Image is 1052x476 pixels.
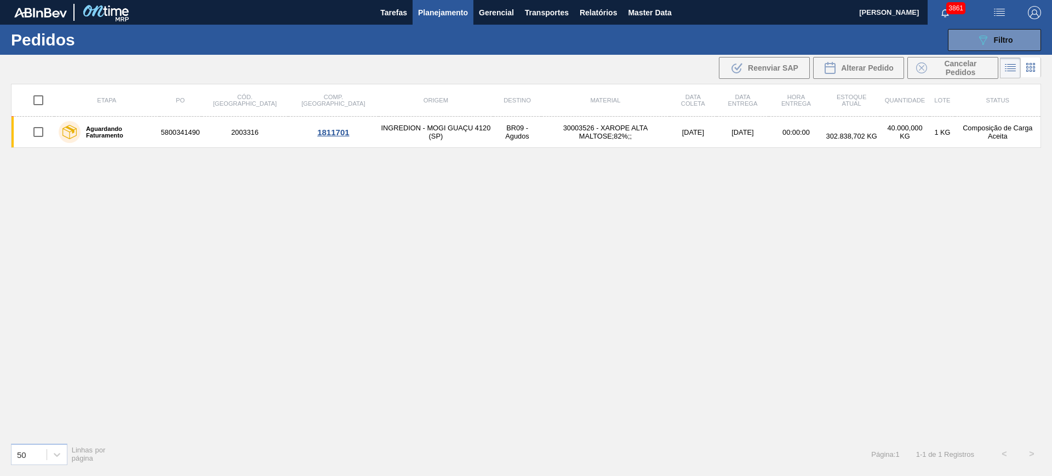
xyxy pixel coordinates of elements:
[301,94,365,107] span: Comp. [GEOGRAPHIC_DATA]
[213,94,277,107] span: Cód. [GEOGRAPHIC_DATA]
[681,94,705,107] span: Data coleta
[1021,58,1041,78] div: Visão em Cards
[1018,440,1045,468] button: >
[159,117,202,148] td: 5800341490
[12,117,1041,148] a: Aguardando Faturamento58003414902003316INGREDION - MOGI GUAÇU 4120 (SP)BR09 - Agudos30003526 - XA...
[72,446,106,462] span: Linhas por página
[504,97,531,104] span: Destino
[379,117,493,148] td: INGREDION - MOGI GUAÇU 4120 (SP)
[424,97,448,104] span: Origem
[907,57,998,79] div: Cancelar Pedidos em Massa
[841,64,894,72] span: Alterar Pedido
[931,59,990,77] span: Cancelar Pedidos
[880,117,930,148] td: 40.000,000 KG
[930,117,954,148] td: 1 KG
[986,97,1009,104] span: Status
[97,97,116,104] span: Etapa
[991,440,1018,468] button: <
[380,6,407,19] span: Tarefas
[769,117,823,148] td: 00:00:00
[946,2,965,14] span: 3861
[418,6,468,19] span: Planejamento
[934,97,950,104] span: Lote
[717,117,769,148] td: [DATE]
[590,97,620,104] span: Material
[290,128,377,137] div: 1811701
[728,94,757,107] span: Data entrega
[955,117,1041,148] td: Composição de Carga Aceita
[1000,58,1021,78] div: Visão em Lista
[993,6,1006,19] img: userActions
[871,450,899,458] span: Página : 1
[628,6,671,19] span: Master Data
[748,64,798,72] span: Reenviar SAP
[479,6,514,19] span: Gerencial
[826,132,877,140] span: 302.838,702 KG
[11,33,175,46] h1: Pedidos
[176,97,185,104] span: PO
[916,450,974,458] span: 1 - 1 de 1 Registros
[994,36,1013,44] span: Filtro
[719,57,810,79] div: Reenviar SAP
[1028,6,1041,19] img: Logout
[928,5,963,20] button: Notificações
[14,8,67,18] img: TNhmsLtSVTkK8tSr43FrP2fwEKptu5GPRR3wAAAABJRU5ErkJggg==
[907,57,998,79] button: Cancelar Pedidos
[81,125,155,139] label: Aguardando Faturamento
[781,94,811,107] span: Hora Entrega
[813,57,904,79] div: Alterar Pedido
[837,94,867,107] span: Estoque atual
[885,97,925,104] span: Quantidade
[202,117,288,148] td: 2003316
[493,117,541,148] td: BR09 - Agudos
[580,6,617,19] span: Relatórios
[948,29,1041,51] button: Filtro
[17,450,26,459] div: 50
[670,117,717,148] td: [DATE]
[525,6,569,19] span: Transportes
[541,117,670,148] td: 30003526 - XAROPE ALTA MALTOSE;82%;;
